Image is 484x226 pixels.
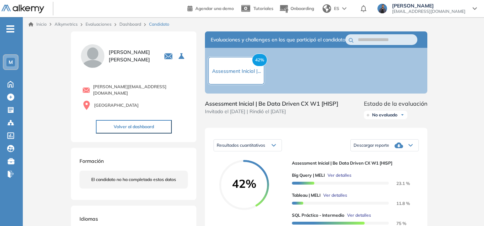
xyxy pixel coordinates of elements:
a: Agendar una demo [187,4,234,12]
span: SQL Práctico - Intermedio [292,212,344,219]
span: Formación [79,158,104,164]
span: Onboarding [290,6,314,11]
span: 42% [219,178,269,189]
div: Widget de chat [356,143,484,226]
button: Onboarding [279,1,314,16]
span: [EMAIL_ADDRESS][DOMAIN_NAME] [392,9,465,14]
span: [PERSON_NAME] [392,3,465,9]
span: Estado de la evaluación [364,99,427,108]
a: Evaluaciones [86,21,112,27]
span: Ver detalles [347,212,371,219]
img: Ícono de flecha [400,113,405,117]
span: Idiomas [79,216,98,222]
a: Dashboard [119,21,141,27]
img: PROFILE_MENU_LOGO_USER [79,43,106,69]
span: 42% [252,54,267,66]
span: Tableau | MELI [292,192,320,199]
a: Inicio [29,21,47,27]
img: arrow [342,7,346,10]
span: [PERSON_NAME] [PERSON_NAME] [109,49,155,64]
span: Evaluaciones y challenges en los que participó el candidato [211,36,345,44]
span: Assessment Inicial | Be Data Driven CX W1 [HISP] [292,160,413,166]
span: M [9,59,13,65]
span: Alkymetrics [55,21,78,27]
span: Agendar una demo [195,6,234,11]
span: Big Query | MELI [292,172,325,179]
span: Candidato [149,21,169,27]
span: Assessment Inicial |... [212,68,261,74]
span: Ver detalles [323,192,347,199]
span: El candidato no ha completado estos datos [91,176,176,183]
i: - [6,28,14,30]
span: Resultados cuantitativos [217,142,265,148]
img: world [323,4,331,13]
span: Invitado el [DATE] | Rindió el [DATE] [205,108,338,115]
button: Volver al dashboard [96,120,172,134]
span: [PERSON_NAME][EMAIL_ADDRESS][DOMAIN_NAME] [93,84,188,96]
span: ES [334,5,339,12]
span: Ver detalles [328,172,351,179]
span: Assessment Inicial | Be Data Driven CX W1 [HISP] [205,99,338,108]
button: Ver detalles [325,172,351,179]
span: Tutoriales [253,6,273,11]
button: Ver detalles [320,192,347,199]
img: Logo [1,5,44,14]
span: No evaluado [372,112,397,118]
span: Descargar reporte [354,142,389,148]
iframe: Chat Widget [356,143,484,226]
span: [GEOGRAPHIC_DATA] [94,102,139,109]
button: Ver detalles [344,212,371,219]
